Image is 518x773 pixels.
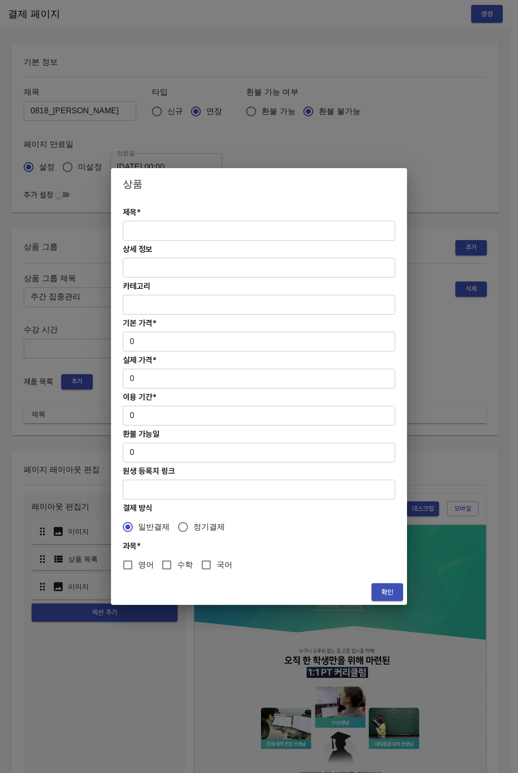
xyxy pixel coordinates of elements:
[123,355,395,365] h4: 실제 가격*
[123,466,395,476] h4: 원생 등록지 링크
[138,521,170,533] span: 일반결제
[123,503,395,513] h4: 결제 방식
[123,281,395,291] h4: 카테고리
[123,318,395,328] h4: 기본 가격*
[138,559,154,571] span: 영어
[123,429,395,439] h4: 환불 가능일
[123,392,395,402] h4: 이용 기간*
[123,245,395,254] h4: 상세 정보
[379,586,395,598] span: 확인
[177,559,193,571] span: 수학
[371,583,403,601] button: 확인
[217,559,232,571] span: 국어
[123,176,395,192] h2: 상품
[193,521,225,533] span: 정기결제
